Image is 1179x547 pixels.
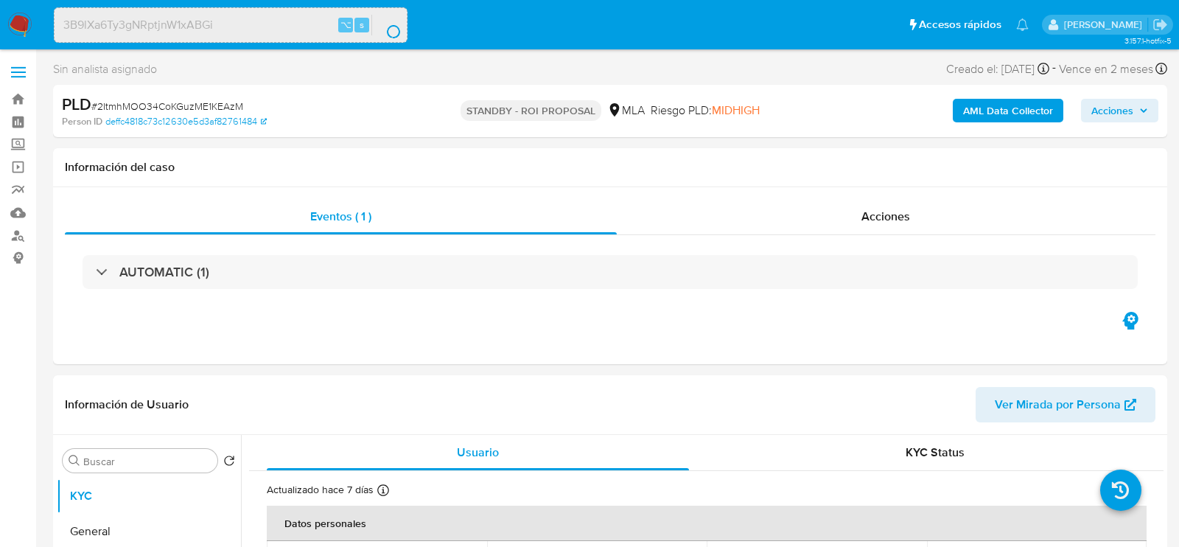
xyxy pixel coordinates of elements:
[55,15,407,35] input: Buscar usuario o caso...
[976,387,1155,422] button: Ver Mirada por Persona
[1052,59,1056,79] span: -
[1059,61,1153,77] span: Vence en 2 meses
[861,208,910,225] span: Acciones
[457,444,499,461] span: Usuario
[651,102,760,119] span: Riesgo PLD:
[607,102,645,119] div: MLA
[919,17,1001,32] span: Accesos rápidos
[69,455,80,467] button: Buscar
[712,102,760,119] span: MIDHIGH
[65,160,1155,175] h1: Información del caso
[1016,18,1029,31] a: Notificaciones
[310,208,371,225] span: Eventos ( 1 )
[461,100,601,121] p: STANDBY - ROI PROPOSAL
[267,483,374,497] p: Actualizado hace 7 días
[1064,18,1147,32] p: lourdes.morinigo@mercadolibre.com
[91,99,243,114] span: # 2ItmhMOO34CoKGuzME1KEAzM
[53,61,157,77] span: Sin analista asignado
[1081,99,1158,122] button: Acciones
[119,264,209,280] h3: AUTOMATIC (1)
[340,18,351,32] span: ⌥
[1152,17,1168,32] a: Salir
[65,397,189,412] h1: Información de Usuario
[105,115,267,128] a: deffc4818c73c12630e5d3af82761484
[83,255,1138,289] div: AUTOMATIC (1)
[371,15,402,35] button: search-icon
[953,99,1063,122] button: AML Data Collector
[360,18,364,32] span: s
[946,59,1049,79] div: Creado el: [DATE]
[57,478,241,514] button: KYC
[223,455,235,471] button: Volver al orden por defecto
[1091,99,1133,122] span: Acciones
[62,92,91,116] b: PLD
[906,444,965,461] span: KYC Status
[83,455,211,468] input: Buscar
[62,115,102,128] b: Person ID
[267,506,1147,541] th: Datos personales
[995,387,1121,422] span: Ver Mirada por Persona
[963,99,1053,122] b: AML Data Collector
